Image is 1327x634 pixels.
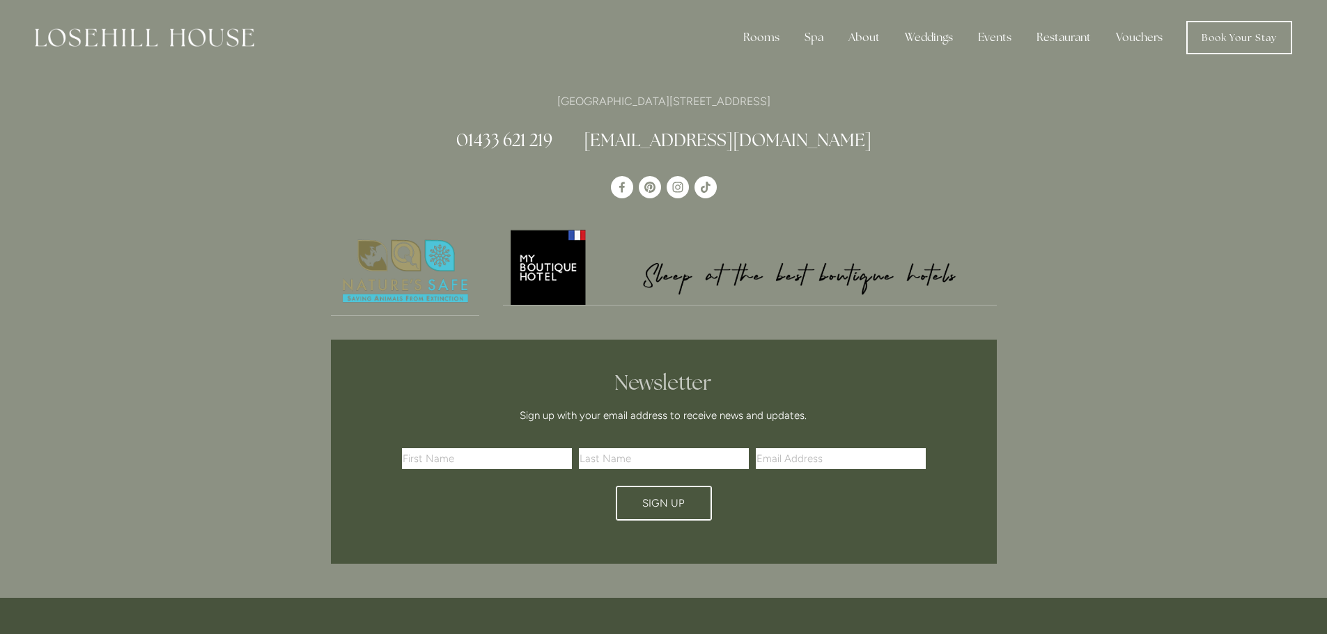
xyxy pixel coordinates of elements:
div: Spa [793,24,835,51]
a: 01433 621 219 [456,129,552,151]
div: Weddings [894,24,964,51]
input: First Name [402,448,572,469]
img: Losehill House [35,29,254,47]
div: About [837,24,891,51]
a: Instagram [667,176,689,198]
a: [EMAIL_ADDRESS][DOMAIN_NAME] [584,129,871,151]
input: Last Name [579,448,749,469]
a: TikTok [694,176,717,198]
a: Pinterest [639,176,661,198]
a: Vouchers [1105,24,1174,51]
img: My Boutique Hotel - Logo [503,228,997,305]
span: Sign Up [642,497,685,509]
input: Email Address [756,448,926,469]
button: Sign Up [616,486,712,521]
a: Nature's Safe - Logo [331,228,480,316]
div: Restaurant [1025,24,1102,51]
div: Events [967,24,1023,51]
img: Nature's Safe - Logo [331,228,480,315]
a: Losehill House Hotel & Spa [611,176,633,198]
a: My Boutique Hotel - Logo [503,228,997,306]
p: [GEOGRAPHIC_DATA][STREET_ADDRESS] [331,92,997,111]
a: Book Your Stay [1186,21,1292,54]
div: Rooms [732,24,791,51]
h2: Newsletter [407,370,921,395]
p: Sign up with your email address to receive news and updates. [407,407,921,424]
